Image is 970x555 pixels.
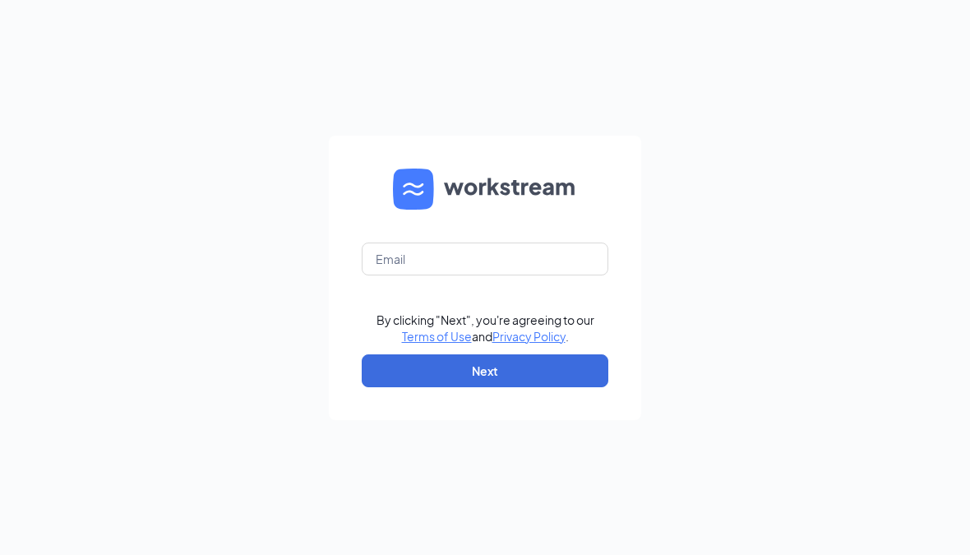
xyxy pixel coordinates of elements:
[362,354,608,387] button: Next
[492,329,566,344] a: Privacy Policy
[393,169,577,210] img: WS logo and Workstream text
[402,329,472,344] a: Terms of Use
[362,243,608,275] input: Email
[376,312,594,345] div: By clicking "Next", you're agreeing to our and .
